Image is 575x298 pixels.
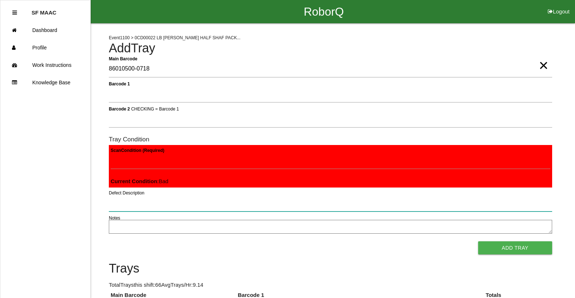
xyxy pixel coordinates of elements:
h4: Add Tray [109,41,552,55]
a: Profile [0,39,90,56]
b: Barcode 2 [109,106,130,111]
div: Close [12,4,17,21]
span: CHECKING = Barcode 1 [131,106,179,111]
span: Event 1100 > 0CD00022 LB [PERSON_NAME] HALF SHAF PACK... [109,35,241,40]
p: Total Trays this shift: 66 Avg Trays /Hr: 9.14 [109,281,552,289]
span: : Bad [111,178,168,184]
b: Barcode 1 [109,81,130,86]
a: Knowledge Base [0,74,90,91]
b: Main Barcode [109,56,137,61]
a: Dashboard [0,21,90,39]
p: SF MAAC [32,4,56,16]
button: Add Tray [478,241,552,254]
span: Clear Input [539,51,548,65]
h6: Tray Condition [109,136,552,143]
h4: Trays [109,262,552,275]
label: Defect Description [109,190,144,196]
b: Scan Condition (Required) [111,148,164,153]
input: Required [109,61,552,77]
b: Current Condition [111,178,157,184]
label: Notes [109,215,120,221]
a: Work Instructions [0,56,90,74]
